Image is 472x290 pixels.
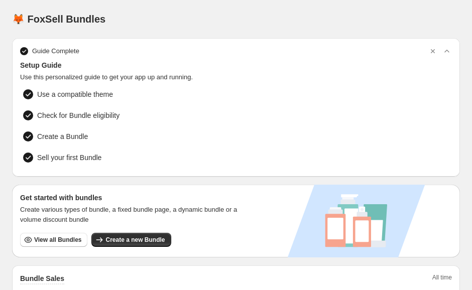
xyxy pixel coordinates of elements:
span: Use a compatible theme [37,89,113,99]
span: View all Bundles [34,236,81,244]
span: Create a new Bundle [105,236,165,244]
h2: Bundle Sales [20,273,64,283]
h1: 🦊 FoxSell Bundles [12,13,105,25]
span: Guide Complete [32,46,79,56]
span: Create various types of bundle, a fixed bundle page, a dynamic bundle or a volume discount bundle [20,205,254,225]
span: Use this personalized guide to get your app up and running. [20,72,452,82]
button: View all Bundles [20,233,87,247]
span: All time [432,273,452,284]
span: Create a Bundle [37,131,88,141]
span: Setup Guide [20,60,452,70]
span: Sell your first Bundle [37,153,101,163]
span: Check for Bundle eligibility [37,110,120,120]
h3: Get started with bundles [20,193,254,203]
button: Create a new Bundle [91,233,171,247]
